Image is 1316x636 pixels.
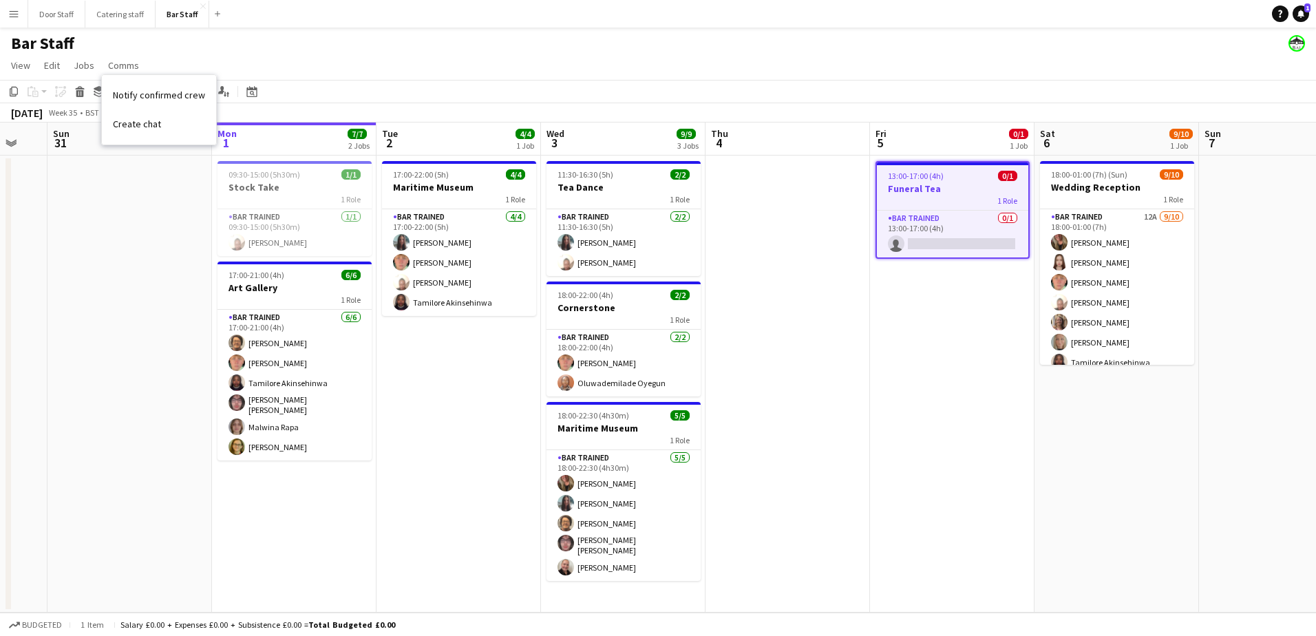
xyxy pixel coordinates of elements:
[39,56,65,74] a: Edit
[22,620,62,630] span: Budgeted
[68,56,100,74] a: Jobs
[85,107,99,118] div: BST
[308,619,395,630] span: Total Budgeted £0.00
[28,1,85,28] button: Door Staff
[113,118,161,130] span: Create chat
[113,89,205,101] span: Notify confirmed crew
[156,1,209,28] button: Bar Staff
[11,106,43,120] div: [DATE]
[108,59,139,72] span: Comms
[45,107,80,118] span: Week 35
[1288,35,1305,52] app-user-avatar: Beach Ballroom
[7,617,64,633] button: Budgeted
[1304,3,1310,12] span: 1
[103,56,145,74] a: Comms
[120,619,395,630] div: Salary £0.00 + Expenses £0.00 + Subsistence £0.00 =
[11,33,74,54] h1: Bar Staff
[74,59,94,72] span: Jobs
[44,59,60,72] span: Edit
[102,81,216,109] a: Notify confirmed crew
[11,59,30,72] span: View
[85,1,156,28] button: Catering staff
[6,56,36,74] a: View
[1293,6,1309,22] a: 1
[76,619,109,630] span: 1 item
[102,109,216,138] a: Create chat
